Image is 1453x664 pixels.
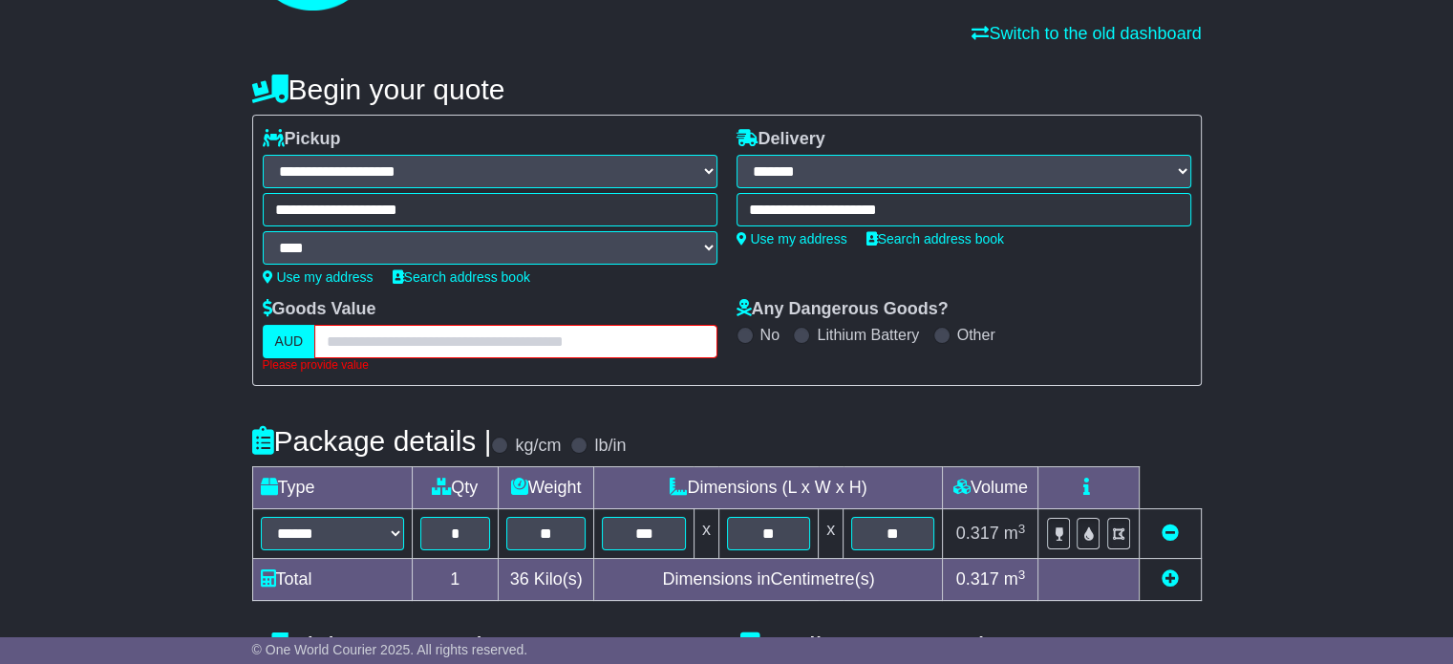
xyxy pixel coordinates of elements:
a: Search address book [866,231,1004,246]
h4: Begin your quote [252,74,1202,105]
label: Any Dangerous Goods? [737,299,949,320]
label: kg/cm [515,436,561,457]
label: Other [957,326,995,344]
td: Volume [943,467,1038,509]
td: Kilo(s) [498,559,594,601]
a: Use my address [737,231,847,246]
label: lb/in [594,436,626,457]
span: 0.317 [956,569,999,589]
span: 36 [510,569,529,589]
a: Switch to the old dashboard [972,24,1201,43]
div: Please provide value [263,358,717,372]
h4: Package details | [252,425,492,457]
a: Search address book [393,269,530,285]
a: Remove this item [1162,524,1179,543]
label: AUD [263,325,316,358]
td: 1 [412,559,498,601]
a: Use my address [263,269,374,285]
a: Add new item [1162,569,1179,589]
td: Dimensions (L x W x H) [594,467,943,509]
span: 0.317 [956,524,999,543]
sup: 3 [1018,568,1026,582]
label: Lithium Battery [817,326,919,344]
h4: Pickup Instructions [252,632,717,663]
td: Total [252,559,412,601]
label: Pickup [263,129,341,150]
span: m [1004,569,1026,589]
td: Dimensions in Centimetre(s) [594,559,943,601]
td: Qty [412,467,498,509]
span: m [1004,524,1026,543]
label: Delivery [737,129,825,150]
sup: 3 [1018,522,1026,536]
span: © One World Courier 2025. All rights reserved. [252,642,528,657]
td: Weight [498,467,594,509]
td: Type [252,467,412,509]
td: x [819,509,844,559]
label: No [760,326,780,344]
h4: Delivery Instructions [737,632,1202,663]
label: Goods Value [263,299,376,320]
td: x [694,509,718,559]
